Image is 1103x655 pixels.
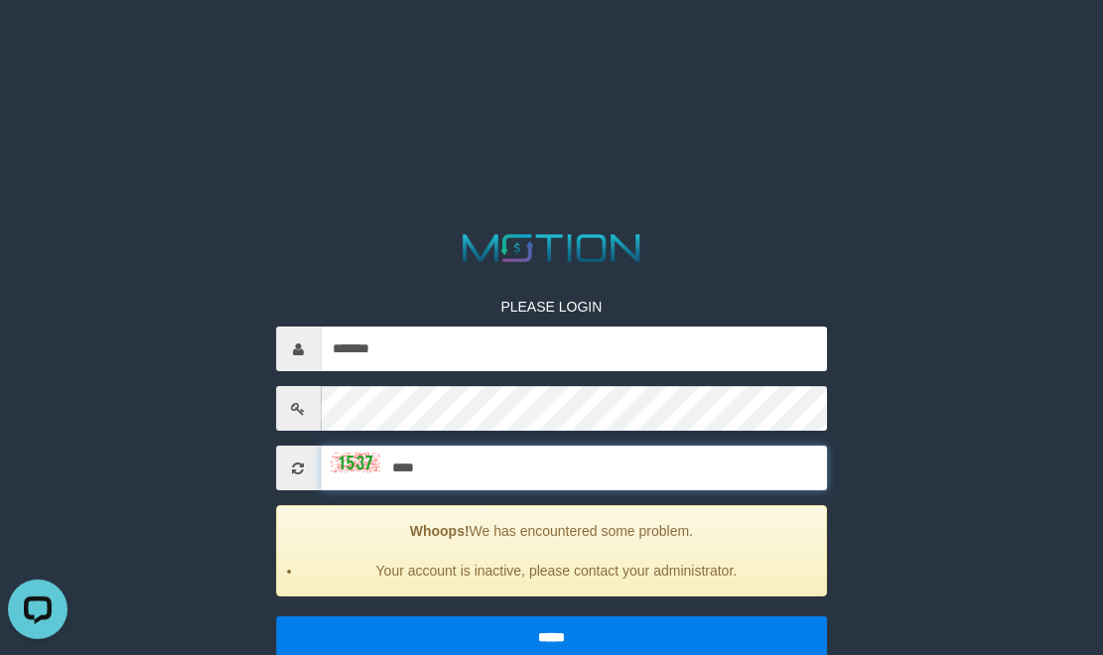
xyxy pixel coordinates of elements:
[331,453,380,472] img: captcha
[410,523,470,539] strong: Whoops!
[302,561,812,581] li: Your account is inactive, please contact your administrator.
[276,505,828,596] div: We has encountered some problem.
[455,229,647,267] img: MOTION_logo.png
[8,8,68,67] button: Open LiveChat chat widget
[276,297,828,317] p: PLEASE LOGIN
